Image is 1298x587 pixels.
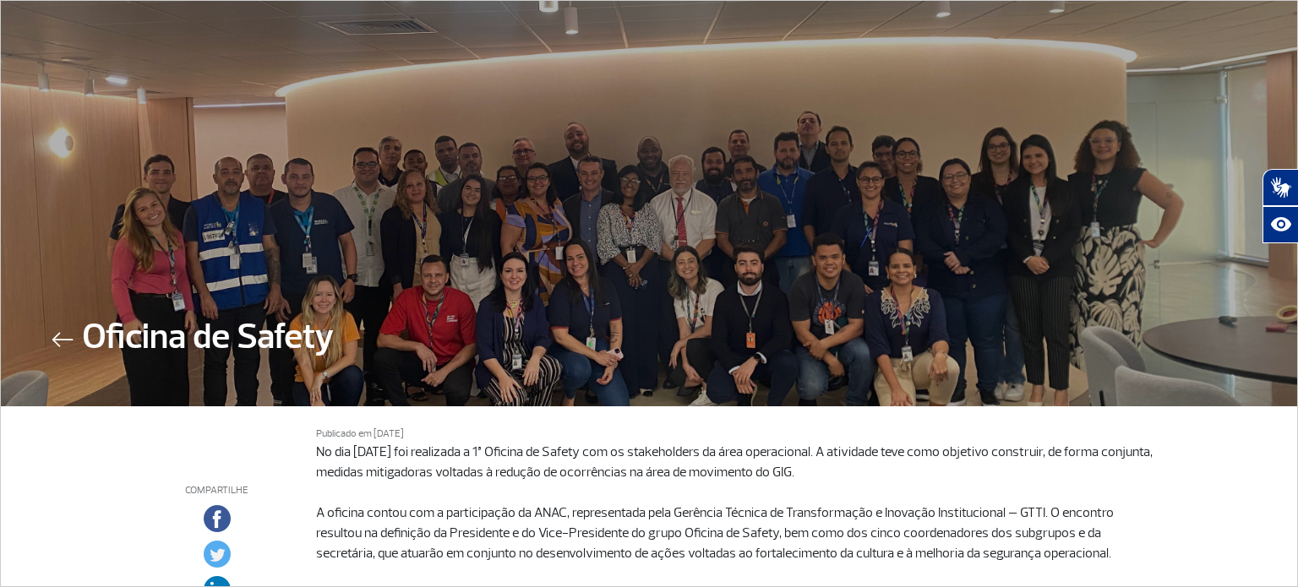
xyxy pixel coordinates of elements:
[1263,169,1298,243] div: Plugin de acessibilidade da Hand Talk.
[316,427,1155,442] p: Publicado em [DATE]
[1263,206,1298,243] button: Abrir recursos assistivos.
[316,442,1155,482] p: No dia [DATE] foi realizada a 1ª Oficina de Safety com os stakeholders da área operacional. A ati...
[316,503,1155,563] p: A oficina contou com a participação da ANAC, representada pela Gerência Técnica de Transformação ...
[1263,169,1298,206] button: Abrir tradutor de língua de sinais.
[82,316,335,372] h2: Oficina de Safety
[143,485,291,497] h3: Compartilhe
